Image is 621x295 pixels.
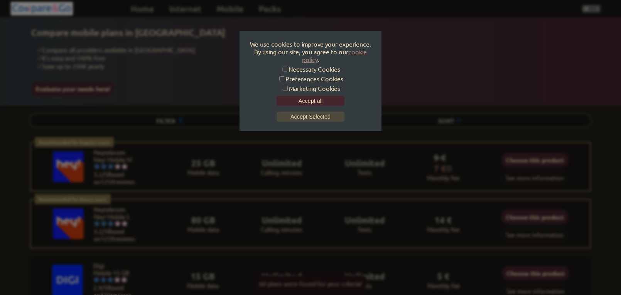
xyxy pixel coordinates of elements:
button: Accept Selected [277,112,344,122]
a: cookie policy [302,48,367,63]
input: Necessary Cookies [282,67,287,72]
button: Accept all [277,96,344,106]
label: Necessary Cookies [249,65,372,73]
input: Marketing Cookies [283,86,288,91]
label: Preferences Cookies [249,75,372,82]
p: We use cookies to improve your experience. By using our site, you agree to our . [249,40,372,63]
label: Marketing Cookies [249,84,372,92]
input: Preferences Cookies [279,76,284,81]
